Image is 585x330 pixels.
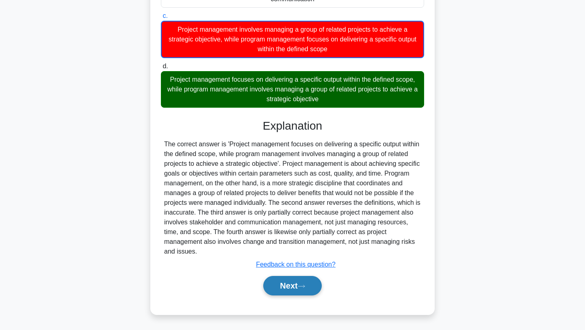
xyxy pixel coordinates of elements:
[164,139,421,256] div: The correct answer is 'Project management focuses on delivering a specific output within the defi...
[161,71,424,108] div: Project management focuses on delivering a specific output within the defined scope, while progra...
[162,63,168,69] span: d.
[162,12,167,19] span: c.
[166,119,419,133] h3: Explanation
[161,21,424,58] div: Project management involves managing a group of related projects to achieve a strategic objective...
[263,276,321,295] button: Next
[256,261,336,268] a: Feedback on this question?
